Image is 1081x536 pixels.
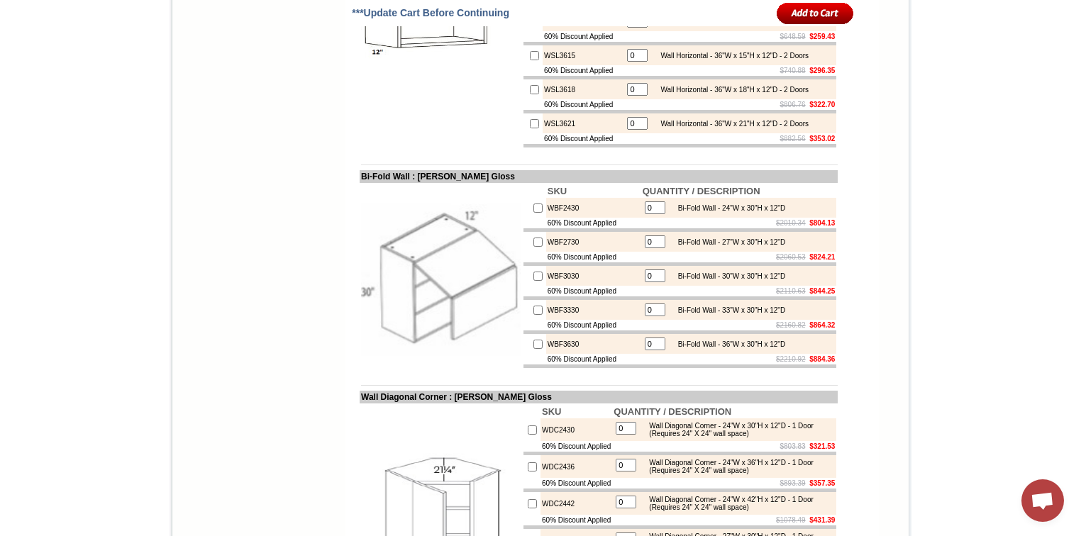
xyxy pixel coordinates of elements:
[809,287,835,295] b: $844.25
[546,286,641,296] td: 60% Discount Applied
[780,33,806,40] s: $648.59
[84,65,120,80] td: Altmann Yellow Walnut
[540,455,612,478] td: WDC2436
[809,33,835,40] b: $259.43
[776,516,806,524] s: $1078.49
[1021,479,1064,522] a: Open chat
[780,101,806,108] s: $806.76
[809,101,835,108] b: $322.70
[777,1,854,25] input: Add to Cart
[543,133,623,144] td: 60% Discount Applied
[546,232,641,252] td: WBF2730
[642,422,833,437] div: Wall Diagonal Corner - 24"W x 30"H x 12"D - 1 Door (Requires 24" X 24" wall space)
[653,86,809,94] div: Wall Horizontal - 36"W x 18"H x 12"D - 2 Doors
[546,198,641,218] td: WBF2430
[543,45,623,65] td: WSL3615
[809,253,835,261] b: $824.21
[2,4,13,15] img: pdf.png
[671,238,785,246] div: Bi-Fold Wall - 27"W x 30"H x 12"D
[360,391,838,403] td: Wall Diagonal Corner : [PERSON_NAME] Gloss
[653,52,809,60] div: Wall Horizontal - 36"W x 15"H x 12"D - 2 Doors
[540,441,612,452] td: 60% Discount Applied
[653,120,809,128] div: Wall Horizontal - 36"W x 21"H x 12"D - 2 Doors
[543,79,623,99] td: WSL3618
[671,204,785,212] div: Bi-Fold Wall - 24"W x 30"H x 12"D
[543,65,623,76] td: 60% Discount Applied
[780,442,806,450] s: $803.83
[546,218,641,228] td: 60% Discount Applied
[540,492,612,515] td: WDC2442
[45,65,82,79] td: Alabaster Shaker
[671,306,785,314] div: Bi-Fold Wall - 33"W x 30"H x 12"D
[546,320,641,330] td: 60% Discount Applied
[540,478,612,488] td: 60% Discount Applied
[546,300,641,320] td: WBF3330
[543,113,623,133] td: WSL3621
[361,196,521,356] img: Bi-Fold Wall
[776,355,806,363] s: $2210.92
[16,2,115,14] a: Price Sheet View in PDF Format
[776,321,806,329] s: $2160.82
[205,65,241,79] td: Bellmonte Maple
[540,515,612,525] td: 60% Discount Applied
[642,496,833,511] div: Wall Diagonal Corner - 24"W x 42"H x 12"D - 1 Door (Requires 24" X 24" wall space)
[809,479,835,487] b: $357.35
[809,219,835,227] b: $804.13
[643,186,760,196] b: QUANTITY / DESCRIPTION
[780,67,806,74] s: $740.88
[809,67,835,74] b: $296.35
[809,516,835,524] b: $431.39
[809,442,835,450] b: $321.53
[360,170,838,183] td: Bi-Fold Wall : [PERSON_NAME] Gloss
[671,272,785,280] div: Bi-Fold Wall - 30"W x 30"H x 12"D
[543,31,623,42] td: 60% Discount Applied
[548,186,567,196] b: SKU
[546,334,641,354] td: WBF3630
[540,418,612,441] td: WDC2430
[122,65,165,80] td: [PERSON_NAME] White Shaker
[167,65,203,79] td: Baycreek Gray
[546,266,641,286] td: WBF3030
[543,99,623,110] td: 60% Discount Applied
[642,459,833,474] div: Wall Diagonal Corner - 24"W x 36"H x 12"D - 1 Door (Requires 24" X 24" wall space)
[776,219,806,227] s: $2010.34
[614,406,731,417] b: QUANTITY / DESCRIPTION
[809,135,835,143] b: $353.02
[671,340,785,348] div: Bi-Fold Wall - 36"W x 30"H x 12"D
[780,479,806,487] s: $893.39
[776,253,806,261] s: $2060.53
[16,6,115,13] b: Price Sheet View in PDF Format
[546,252,641,262] td: 60% Discount Applied
[776,287,806,295] s: $2110.63
[809,321,835,329] b: $864.32
[809,355,835,363] b: $884.36
[780,135,806,143] s: $882.56
[243,65,279,80] td: Belton Blue Shaker
[546,354,641,364] td: 60% Discount Applied
[542,406,561,417] b: SKU
[352,7,509,18] span: ***Update Cart Before Continuing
